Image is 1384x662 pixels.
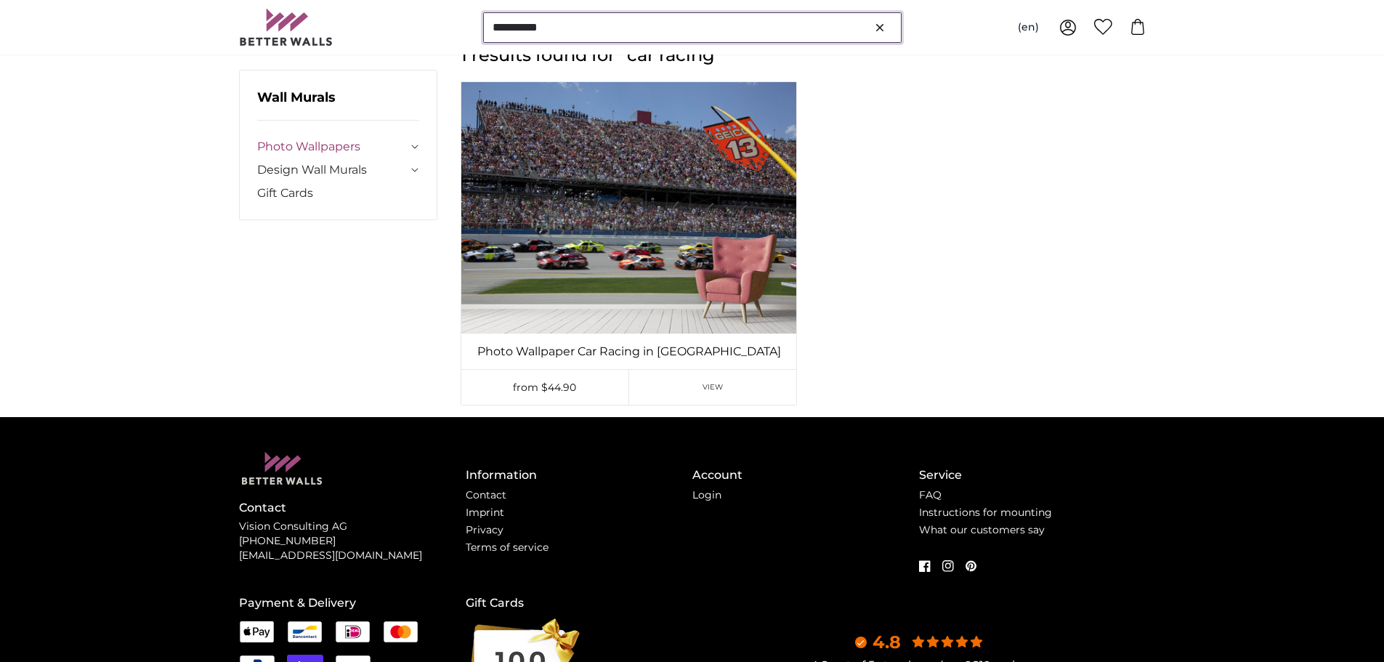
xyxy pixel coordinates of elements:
a: Login [692,488,721,501]
h4: Account [692,467,919,484]
a: Privacy [466,523,503,536]
span: View [703,382,724,392]
a: Imprint [466,506,504,519]
h4: Information [466,467,692,484]
a: Contact [466,488,506,501]
h4: Payment & Delivery [239,594,466,612]
a: View [629,370,797,405]
button: (en) [1006,15,1051,41]
h4: Contact [239,499,466,517]
h1: 1 results found for “car racing” [461,44,1145,67]
a: Design Wall Murals [257,161,408,179]
a: Gift Cards [257,185,420,202]
a: What our customers say [919,523,1045,536]
a: Photo Wallpaper Car Racing in [GEOGRAPHIC_DATA] [464,343,793,360]
img: Betterwalls [239,9,333,46]
a: Terms of service [466,541,549,554]
a: Instructions for mounting [919,506,1052,519]
p: Vision Consulting AG [PHONE_NUMBER] [EMAIL_ADDRESS][DOMAIN_NAME] [239,520,466,563]
h4: Gift Cards [466,594,692,612]
summary: Photo Wallpapers [257,138,420,156]
a: Photo Wallpapers [257,138,408,156]
span: from $44.90 [513,381,576,394]
a: FAQ [919,488,942,501]
h3: Wall Murals [257,88,420,121]
h4: Service [919,467,1146,484]
summary: Design Wall Murals [257,161,420,179]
